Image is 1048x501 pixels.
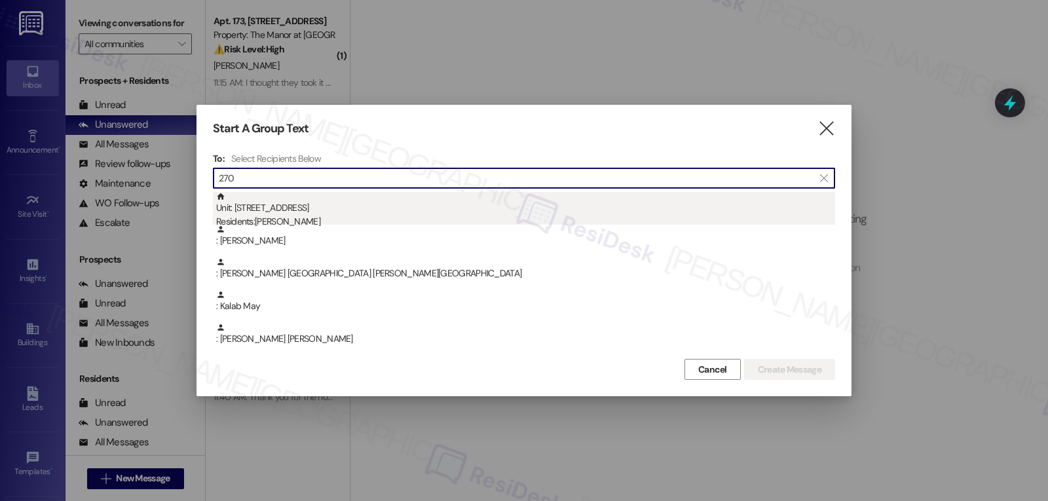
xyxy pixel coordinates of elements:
div: : [PERSON_NAME] [213,225,835,257]
div: Unit: [STREET_ADDRESS]Residents:[PERSON_NAME] [213,192,835,225]
div: : [PERSON_NAME] [PERSON_NAME] [216,323,835,346]
span: Create Message [758,363,821,377]
button: Cancel [684,359,741,380]
span: Cancel [698,363,727,377]
div: : [PERSON_NAME] [GEOGRAPHIC_DATA] [PERSON_NAME][GEOGRAPHIC_DATA] [213,257,835,290]
i:  [820,173,827,183]
div: Unit: [STREET_ADDRESS] [216,192,835,229]
div: : Kalab May [216,290,835,313]
div: : [PERSON_NAME] [216,225,835,248]
h3: Start A Group Text [213,121,309,136]
button: Create Message [744,359,835,380]
i:  [817,122,835,136]
h3: To: [213,153,225,164]
div: : [PERSON_NAME] [GEOGRAPHIC_DATA] [PERSON_NAME][GEOGRAPHIC_DATA] [216,257,835,280]
button: Clear text [814,168,834,188]
div: : Kalab May [213,290,835,323]
h4: Select Recipients Below [231,153,321,164]
input: Search for any contact or apartment [219,169,814,187]
div: Residents: [PERSON_NAME] [216,215,835,229]
div: : [PERSON_NAME] [PERSON_NAME] [213,323,835,356]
